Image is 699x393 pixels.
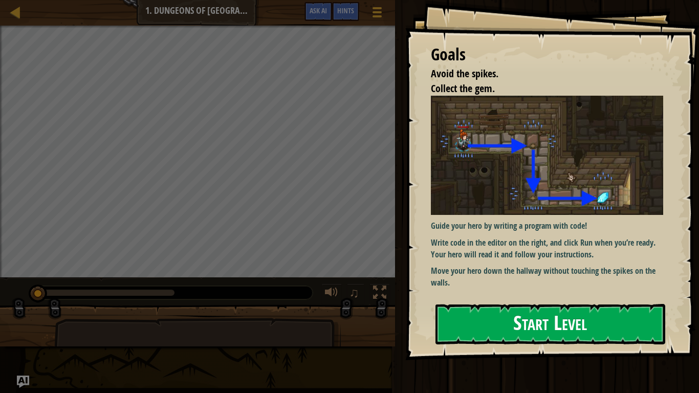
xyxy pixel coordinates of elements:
[435,304,665,344] button: Start Level
[304,2,332,21] button: Ask AI
[418,67,661,81] li: Avoid the spikes.
[347,283,364,304] button: ♫
[431,237,663,260] p: Write code in the editor on the right, and click Run when you’re ready. Your hero will read it an...
[17,376,29,388] button: Ask AI
[349,285,359,300] span: ♫
[431,81,495,95] span: Collect the gem.
[431,265,663,289] p: Move your hero down the hallway without touching the spikes on the walls.
[431,220,663,232] p: Guide your hero by writing a program with code!
[310,6,327,15] span: Ask AI
[431,43,663,67] div: G oals
[364,2,390,26] button: Show game menu
[418,81,661,96] li: Collect the gem.
[431,96,663,215] img: Dungeons of kithgard
[321,283,342,304] button: Adjust volume
[337,6,354,15] span: Hints
[431,67,498,80] span: Avoid the spikes.
[369,283,390,304] button: Toggle fullscreen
